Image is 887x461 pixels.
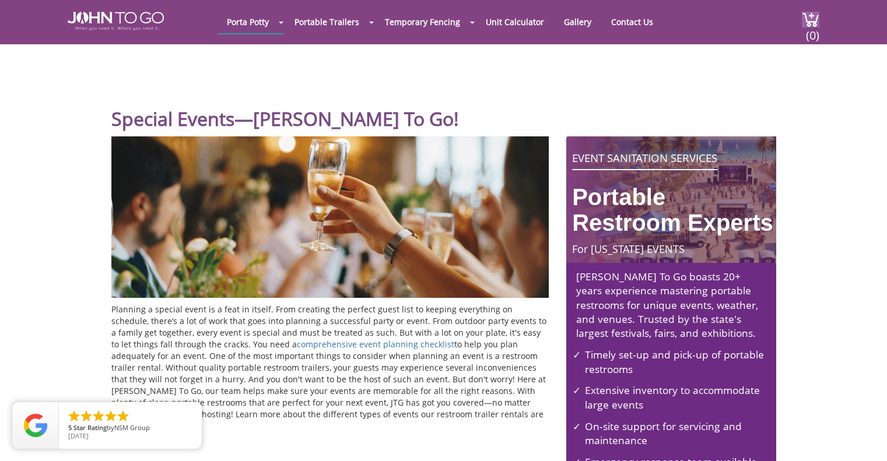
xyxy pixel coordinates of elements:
[576,343,770,376] li: Timely set-up and pick-up of portable restrooms
[24,414,47,437] img: Review Rating
[555,10,600,33] a: Gallery
[116,409,130,423] li: 
[297,339,454,350] a: comprehensive event planning checklist
[572,269,759,340] p: [PERSON_NAME] To Go boasts 20+ years experience mastering portable restrooms for unique events, w...
[79,409,93,423] li: 
[568,170,774,236] h3: Portable Restroom Experts
[73,423,107,432] span: Star Rating
[576,415,770,448] li: On-site support for servicing and maintenance
[602,10,662,33] a: Contact Us
[67,409,81,423] li: 
[840,414,887,461] button: Live Chat
[68,423,72,432] span: 5
[114,423,150,432] span: NSM Group
[568,241,774,255] h4: For [US_STATE] EVENTS
[568,150,774,164] h2: EVENT SANITATION SERVICES
[111,79,776,131] h1: Special Events—[PERSON_NAME] To Go!
[68,12,164,30] img: JOHN to go
[92,409,106,423] li: 
[805,18,819,43] span: (0)
[477,10,553,33] a: Unit Calculator
[576,379,770,412] li: Extensive inventory to accommodate large events
[218,10,278,33] a: Porta Potty
[286,10,368,33] a: Portable Trailers
[104,409,118,423] li: 
[68,424,192,432] span: by
[802,12,819,27] img: cart a
[111,136,549,298] img: Special Events-John To Go
[68,431,89,440] span: [DATE]
[376,10,469,33] a: Temporary Fencing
